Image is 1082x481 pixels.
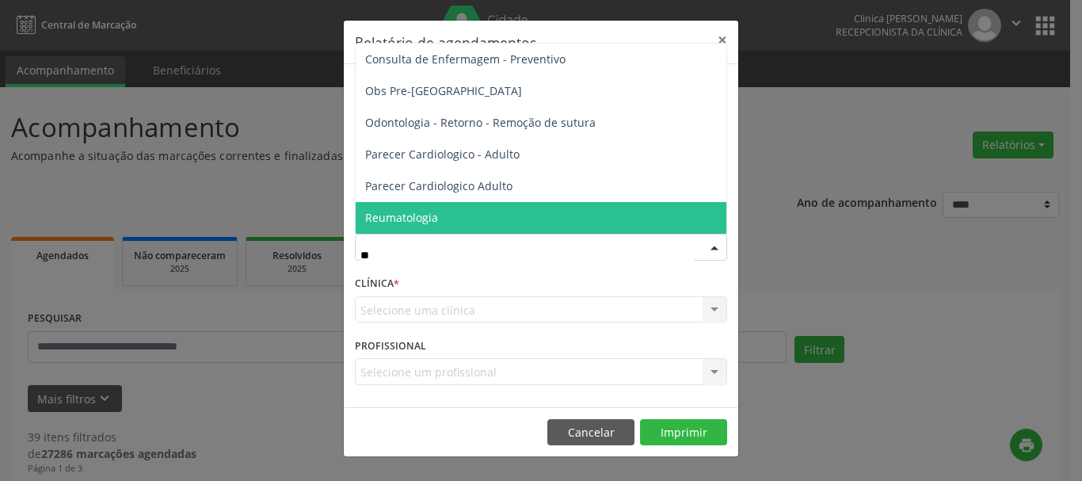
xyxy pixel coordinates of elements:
span: Parecer Cardiologico - Adulto [365,147,520,162]
span: Reumatologia [365,210,438,225]
span: Obs Pre-[GEOGRAPHIC_DATA] [365,83,522,98]
button: Close [707,21,738,59]
button: Imprimir [640,419,727,446]
span: Consulta de Enfermagem - Preventivo [365,52,566,67]
label: PROFISSIONAL [355,334,426,358]
button: Cancelar [547,419,634,446]
span: Odontologia - Retorno - Remoção de sutura [365,115,596,130]
label: CLÍNICA [355,272,399,296]
h5: Relatório de agendamentos [355,32,536,52]
span: Parecer Cardiologico Adulto [365,178,512,193]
